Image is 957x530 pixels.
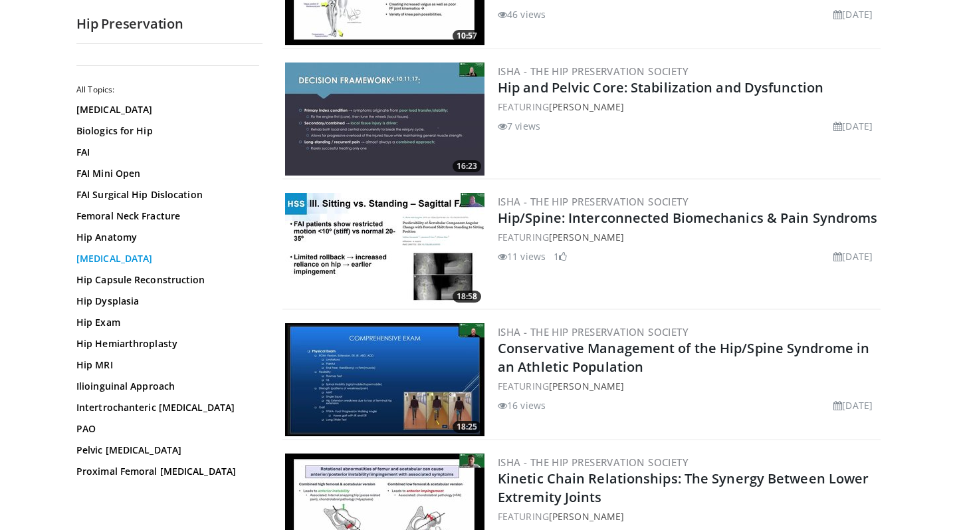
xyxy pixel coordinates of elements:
[76,231,256,244] a: Hip Anatomy
[498,509,878,523] div: FEATURING
[833,7,873,21] li: [DATE]
[833,398,873,412] li: [DATE]
[76,103,256,116] a: [MEDICAL_DATA]
[498,7,546,21] li: 46 views
[453,30,481,42] span: 10:57
[76,380,256,393] a: Ilioinguinal Approach
[285,323,484,436] img: 8cf580ce-0e69-40cf-bdad-06f149b21afc.300x170_q85_crop-smart_upscale.jpg
[76,84,259,95] h2: All Topics:
[498,325,689,338] a: ISHA - The Hip Preservation Society
[76,465,256,478] a: Proximal Femoral [MEDICAL_DATA]
[76,295,256,308] a: Hip Dysplasia
[453,421,481,433] span: 18:25
[498,78,823,96] a: Hip and Pelvic Core: Stabilization and Dysfunction
[498,469,869,506] a: Kinetic Chain Relationships: The Synergy Between Lower Extremity Joints
[453,160,481,172] span: 16:23
[833,119,873,133] li: [DATE]
[554,249,567,263] li: 1
[498,456,689,469] a: ISHA - The Hip Preservation Society
[76,209,256,223] a: Femoral Neck Fracture
[498,379,878,393] div: FEATURING
[76,146,256,159] a: FAI
[549,510,624,523] a: [PERSON_NAME]
[76,422,256,436] a: PAO
[549,380,624,392] a: [PERSON_NAME]
[76,444,256,457] a: Pelvic [MEDICAL_DATA]
[498,100,878,114] div: FEATURING
[549,100,624,113] a: [PERSON_NAME]
[498,65,689,78] a: ISHA - The Hip Preservation Society
[498,249,546,263] li: 11 views
[498,119,540,133] li: 7 views
[76,337,256,350] a: Hip Hemiarthroplasty
[76,15,263,33] h2: Hip Preservation
[549,231,624,243] a: [PERSON_NAME]
[453,291,481,303] span: 18:58
[76,124,256,138] a: Biologics for Hip
[833,249,873,263] li: [DATE]
[76,188,256,201] a: FAI Surgical Hip Dislocation
[76,167,256,180] a: FAI Mini Open
[76,401,256,414] a: Intertrochanteric [MEDICAL_DATA]
[76,316,256,329] a: Hip Exam
[498,398,546,412] li: 16 views
[285,193,484,306] a: 18:58
[285,63,484,176] img: f98fa5b6-d79e-4118-8ddc-4ffabcff162a.300x170_q85_crop-smart_upscale.jpg
[498,339,869,376] a: Conservative Management of the Hip/Spine Syndrome in an Athletic Population
[76,358,256,372] a: Hip MRI
[76,252,256,265] a: [MEDICAL_DATA]
[285,193,484,306] img: 0bdaa4eb-40dd-479d-bd02-e24569e50eb5.300x170_q85_crop-smart_upscale.jpg
[285,63,484,176] a: 16:23
[285,323,484,436] a: 18:25
[498,195,689,208] a: ISHA - The Hip Preservation Society
[498,230,878,244] div: FEATURING
[76,273,256,287] a: Hip Capsule Reconstruction
[498,209,877,227] a: Hip/Spine: Interconnected Biomechanics & Pain Syndroms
